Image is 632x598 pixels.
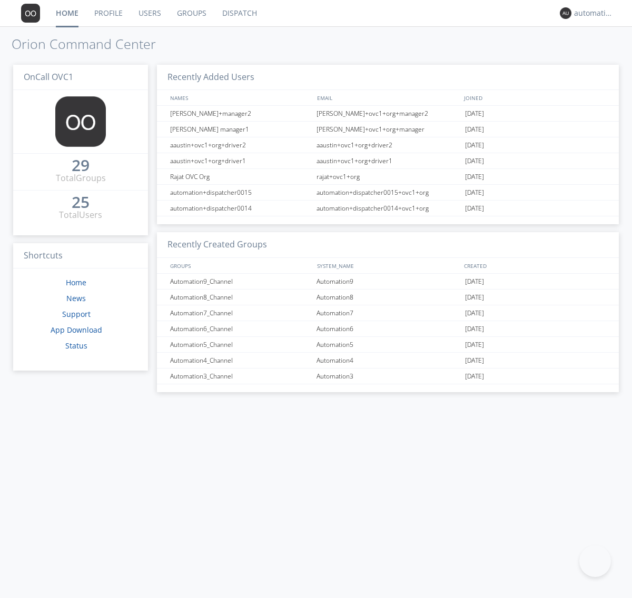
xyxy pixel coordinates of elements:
div: 25 [72,197,90,207]
span: [DATE] [465,321,484,337]
a: Status [65,341,87,351]
div: 29 [72,160,90,171]
div: Automation5_Channel [167,337,313,352]
div: Automation3_Channel [167,368,313,384]
span: [DATE] [465,305,484,321]
span: [DATE] [465,169,484,185]
iframe: Toggle Customer Support [579,545,611,577]
h3: Shortcuts [13,243,148,269]
h3: Recently Created Groups [157,232,619,258]
div: Automation4_Channel [167,353,313,368]
a: automation+dispatcher0014automation+dispatcher0014+ovc1+org[DATE] [157,201,619,216]
a: [PERSON_NAME]+manager2[PERSON_NAME]+ovc1+org+manager2[DATE] [157,106,619,122]
div: aaustin+ovc1+org+driver1 [167,153,313,168]
span: [DATE] [465,185,484,201]
div: NAMES [167,90,312,105]
a: Automation3_ChannelAutomation3[DATE] [157,368,619,384]
div: automation+dispatcher0014 [574,8,614,18]
span: [DATE] [465,337,484,353]
a: App Download [51,325,102,335]
a: Automation6_ChannelAutomation6[DATE] [157,321,619,337]
img: 373638.png [560,7,571,19]
div: Automation5 [314,337,462,352]
span: [DATE] [465,290,484,305]
div: [PERSON_NAME]+ovc1+org+manager [314,122,462,137]
div: Total Users [59,209,102,221]
span: [DATE] [465,137,484,153]
div: [PERSON_NAME] manager1 [167,122,313,137]
div: aaustin+ovc1+org+driver2 [167,137,313,153]
a: automation+dispatcher0015automation+dispatcher0015+ovc1+org[DATE] [157,185,619,201]
div: aaustin+ovc1+org+driver1 [314,153,462,168]
span: [DATE] [465,353,484,368]
div: Automation9 [314,274,462,289]
a: Automation8_ChannelAutomation8[DATE] [157,290,619,305]
a: 25 [72,197,90,209]
span: [DATE] [465,201,484,216]
a: Automation7_ChannelAutomation7[DATE] [157,305,619,321]
div: [PERSON_NAME]+ovc1+org+manager2 [314,106,462,121]
div: Total Groups [56,172,106,184]
div: automation+dispatcher0014+ovc1+org [314,201,462,216]
span: [DATE] [465,274,484,290]
a: Support [62,309,91,319]
a: Home [66,277,86,287]
a: aaustin+ovc1+org+driver1aaustin+ovc1+org+driver1[DATE] [157,153,619,169]
a: Rajat OVC Orgrajat+ovc1+org[DATE] [157,169,619,185]
div: automation+dispatcher0015+ovc1+org [314,185,462,200]
div: CREATED [461,258,609,273]
div: aaustin+ovc1+org+driver2 [314,137,462,153]
div: Rajat OVC Org [167,169,313,184]
span: [DATE] [465,368,484,384]
a: 29 [72,160,90,172]
div: JOINED [461,90,609,105]
div: Automation7 [314,305,462,321]
div: Automation8 [314,290,462,305]
a: News [66,293,86,303]
div: Automation6 [314,321,462,336]
img: 373638.png [21,4,40,23]
a: [PERSON_NAME] manager1[PERSON_NAME]+ovc1+org+manager[DATE] [157,122,619,137]
span: [DATE] [465,153,484,169]
div: rajat+ovc1+org [314,169,462,184]
div: SYSTEM_NAME [314,258,461,273]
span: [DATE] [465,106,484,122]
a: Automation5_ChannelAutomation5[DATE] [157,337,619,353]
div: automation+dispatcher0014 [167,201,313,216]
div: Automation7_Channel [167,305,313,321]
div: Automation9_Channel [167,274,313,289]
img: 373638.png [55,96,106,147]
a: Automation9_ChannelAutomation9[DATE] [157,274,619,290]
div: EMAIL [314,90,461,105]
div: Automation8_Channel [167,290,313,305]
span: OnCall OVC1 [24,71,73,83]
div: [PERSON_NAME]+manager2 [167,106,313,121]
a: Automation4_ChannelAutomation4[DATE] [157,353,619,368]
div: GROUPS [167,258,312,273]
div: automation+dispatcher0015 [167,185,313,200]
div: Automation6_Channel [167,321,313,336]
span: [DATE] [465,122,484,137]
div: Automation3 [314,368,462,384]
h3: Recently Added Users [157,65,619,91]
div: Automation4 [314,353,462,368]
a: aaustin+ovc1+org+driver2aaustin+ovc1+org+driver2[DATE] [157,137,619,153]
